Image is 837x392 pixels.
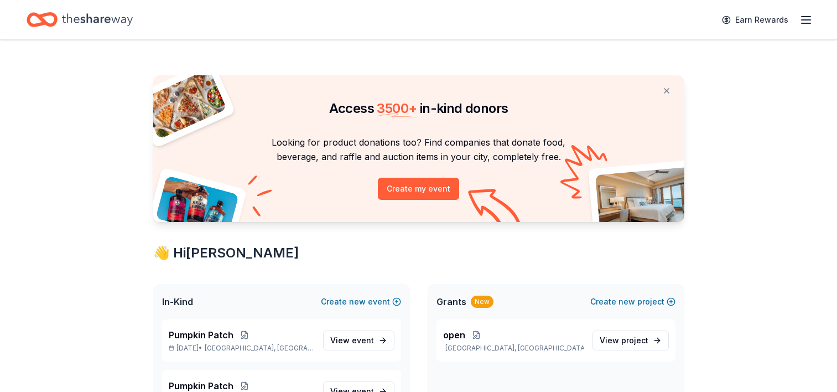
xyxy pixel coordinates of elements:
a: Home [27,7,133,33]
span: new [618,295,635,308]
button: Createnewproject [590,295,675,308]
span: open [443,328,465,342]
a: View project [592,331,669,350]
button: Createnewevent [321,295,401,308]
span: View [600,334,648,347]
span: [GEOGRAPHIC_DATA], [GEOGRAPHIC_DATA] [205,344,314,353]
button: Create my event [378,178,459,200]
p: [DATE] • [169,344,314,353]
img: Pizza [141,69,227,140]
span: new [349,295,366,308]
span: Grants [436,295,466,308]
div: 👋 Hi [PERSON_NAME] [153,244,684,262]
a: Earn Rewards [715,10,795,30]
span: 3500 + [377,100,417,116]
span: In-Kind [162,295,193,308]
a: View event [323,331,394,350]
span: View [330,334,374,347]
span: event [352,336,374,345]
span: project [621,336,648,345]
p: [GEOGRAPHIC_DATA], [GEOGRAPHIC_DATA] [443,344,584,353]
span: Pumpkin Patch [169,328,233,342]
p: Looking for product donations too? Find companies that donate food, beverage, and raffle and auct... [167,135,671,164]
img: Curvy arrow [468,189,523,230]
div: New [471,296,493,308]
span: Access in-kind donors [329,100,508,116]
